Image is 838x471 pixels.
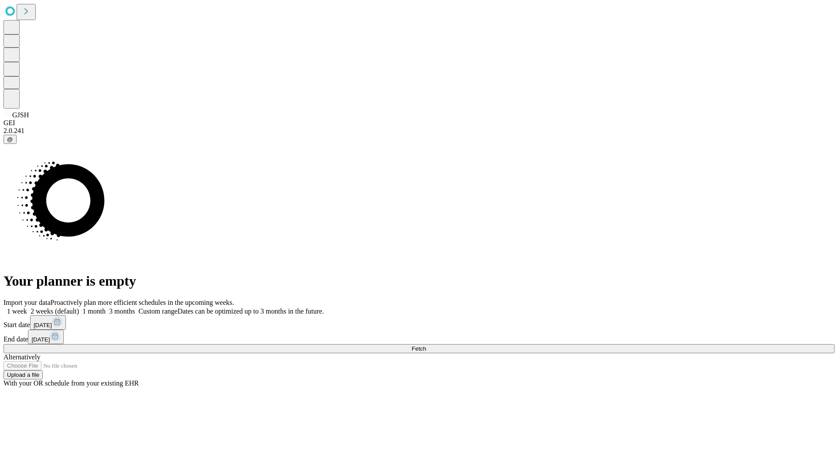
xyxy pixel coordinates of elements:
span: @ [7,136,13,143]
span: Proactively plan more efficient schedules in the upcoming weeks. [51,299,234,306]
span: 3 months [109,307,135,315]
span: [DATE] [34,322,52,328]
div: GEI [3,119,835,127]
span: [DATE] [31,336,50,343]
button: @ [3,135,17,144]
span: Import your data [3,299,51,306]
span: 2 weeks (default) [31,307,79,315]
span: With your OR schedule from your existing EHR [3,379,139,387]
span: Custom range [138,307,177,315]
h1: Your planner is empty [3,273,835,289]
span: Fetch [412,345,426,352]
button: [DATE] [30,315,66,330]
span: Dates can be optimized up to 3 months in the future. [178,307,324,315]
span: GJSH [12,111,29,119]
span: 1 week [7,307,27,315]
span: Alternatively [3,353,40,361]
button: [DATE] [28,330,64,344]
span: 1 month [82,307,106,315]
button: Upload a file [3,370,43,379]
div: Start date [3,315,835,330]
div: End date [3,330,835,344]
button: Fetch [3,344,835,353]
div: 2.0.241 [3,127,835,135]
